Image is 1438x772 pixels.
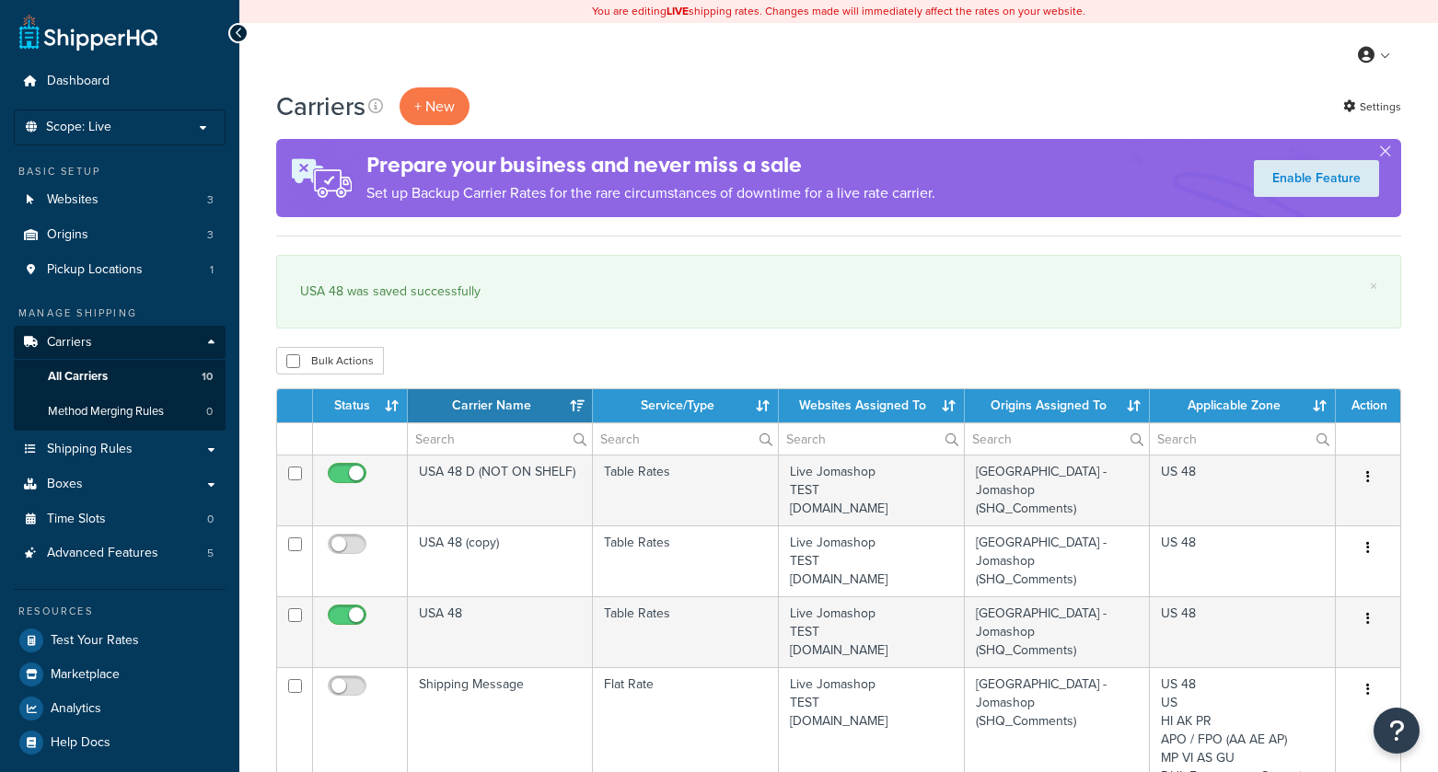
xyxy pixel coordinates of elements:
[47,546,158,561] span: Advanced Features
[14,502,226,536] a: Time Slots 0
[51,667,120,683] span: Marketplace
[14,624,226,657] a: Test Your Rates
[14,253,226,287] li: Pickup Locations
[779,596,965,667] td: Live Jomashop TEST [DOMAIN_NAME]
[14,536,226,570] li: Advanced Features
[47,477,83,492] span: Boxes
[276,347,384,374] button: Bulk Actions
[779,455,965,525] td: Live Jomashop TEST [DOMAIN_NAME]
[207,546,214,561] span: 5
[46,120,111,135] span: Scope: Live
[47,262,143,278] span: Pickup Locations
[366,180,935,206] p: Set up Backup Carrier Rates for the rare circumstances of downtime for a live rate carrier.
[965,525,1151,596] td: [GEOGRAPHIC_DATA] - Jomashop (SHQ_Comments)
[965,596,1151,667] td: [GEOGRAPHIC_DATA] - Jomashop (SHQ_Comments)
[965,455,1151,525] td: [GEOGRAPHIC_DATA] - Jomashop (SHQ_Comments)
[19,14,157,51] a: ShipperHQ Home
[667,3,689,19] b: LIVE
[51,701,101,717] span: Analytics
[14,305,226,321] div: Manage Shipping
[593,423,777,455] input: Search
[14,218,226,252] a: Origins 3
[48,369,108,385] span: All Carriers
[276,139,366,217] img: ad-rules-rateshop-fe6ec290ccb7230408bd80ed9643f0289d75e0ffd9eb532fc0e269fcd187b520.png
[300,279,1377,305] div: USA 48 was saved successfully
[14,395,226,429] a: Method Merging Rules 0
[14,183,226,217] li: Websites
[51,735,110,751] span: Help Docs
[408,423,592,455] input: Search
[210,262,214,278] span: 1
[1150,455,1336,525] td: US 48
[1150,596,1336,667] td: US 48
[14,183,226,217] a: Websites 3
[206,404,213,420] span: 0
[1150,423,1335,455] input: Search
[14,360,226,394] a: All Carriers 10
[408,525,593,596] td: USA 48 (copy)
[965,389,1151,422] th: Origins Assigned To: activate to sort column ascending
[47,74,110,89] span: Dashboard
[1254,160,1379,197] a: Enable Feature
[14,726,226,759] a: Help Docs
[1150,525,1336,596] td: US 48
[366,150,935,180] h4: Prepare your business and never miss a sale
[593,596,778,667] td: Table Rates
[48,404,164,420] span: Method Merging Rules
[14,164,226,179] div: Basic Setup
[14,692,226,725] a: Analytics
[14,395,226,429] li: Method Merging Rules
[14,502,226,536] li: Time Slots
[202,369,213,385] span: 10
[1370,279,1377,294] a: ×
[14,64,226,98] a: Dashboard
[779,389,965,422] th: Websites Assigned To: activate to sort column ascending
[400,87,470,125] button: + New
[47,192,99,208] span: Websites
[408,389,593,422] th: Carrier Name: activate to sort column ascending
[47,512,106,527] span: Time Slots
[276,88,365,124] h1: Carriers
[408,596,593,667] td: USA 48
[51,633,139,649] span: Test Your Rates
[14,326,226,431] li: Carriers
[207,227,214,243] span: 3
[593,389,778,422] th: Service/Type: activate to sort column ascending
[965,423,1150,455] input: Search
[14,658,226,691] a: Marketplace
[1343,94,1401,120] a: Settings
[313,389,408,422] th: Status: activate to sort column ascending
[207,512,214,527] span: 0
[593,525,778,596] td: Table Rates
[593,455,778,525] td: Table Rates
[14,536,226,570] a: Advanced Features 5
[779,423,964,455] input: Search
[779,525,965,596] td: Live Jomashop TEST [DOMAIN_NAME]
[14,432,226,467] a: Shipping Rules
[1150,389,1336,422] th: Applicable Zone: activate to sort column ascending
[14,253,226,287] a: Pickup Locations 1
[1336,389,1400,422] th: Action
[14,218,226,252] li: Origins
[14,467,226,501] a: Boxes
[1374,708,1420,754] button: Open Resource Center
[408,455,593,525] td: USA 48 D (NOT ON SHELF)
[47,227,88,243] span: Origins
[47,442,133,457] span: Shipping Rules
[14,326,226,360] a: Carriers
[14,360,226,394] li: All Carriers
[207,192,214,208] span: 3
[14,604,226,619] div: Resources
[47,335,92,351] span: Carriers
